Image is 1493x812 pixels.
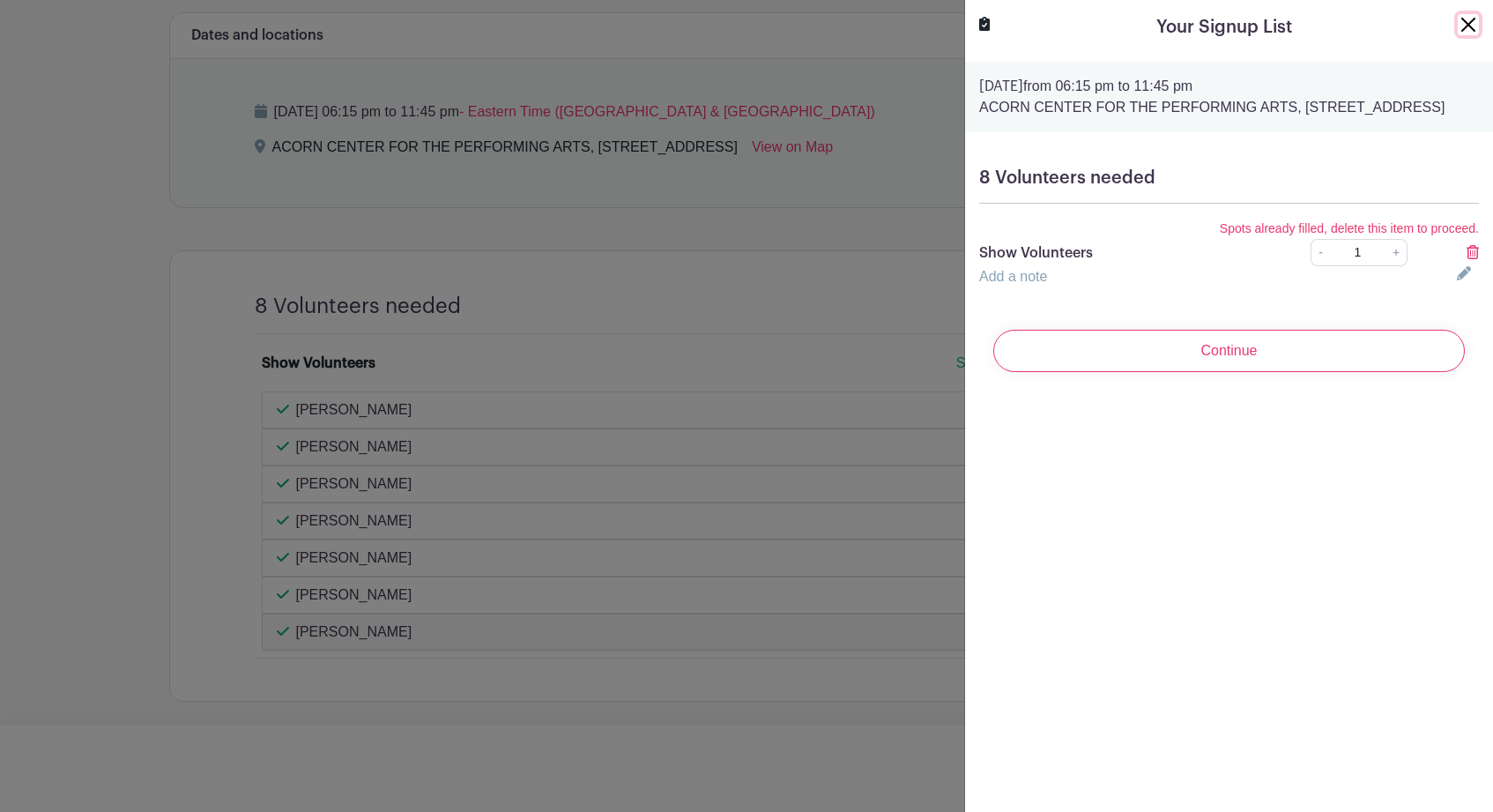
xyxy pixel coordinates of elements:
[979,97,1479,118] p: ACORN CENTER FOR THE PERFORMING ARTS, [STREET_ADDRESS]
[1458,14,1479,35] button: Close
[1220,221,1479,235] small: Spots already filled, delete this item to proceed.
[1311,239,1330,266] a: -
[979,168,1479,189] h5: 8 Volunteers needed
[979,76,1479,97] p: from 06:15 pm to 11:45 pm
[979,269,1047,284] a: Add a note
[1385,239,1408,266] a: +
[993,330,1465,372] input: Continue
[1156,14,1292,41] h5: Your Signup List
[979,79,1023,93] strong: [DATE]
[979,242,1262,264] p: Show Volunteers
